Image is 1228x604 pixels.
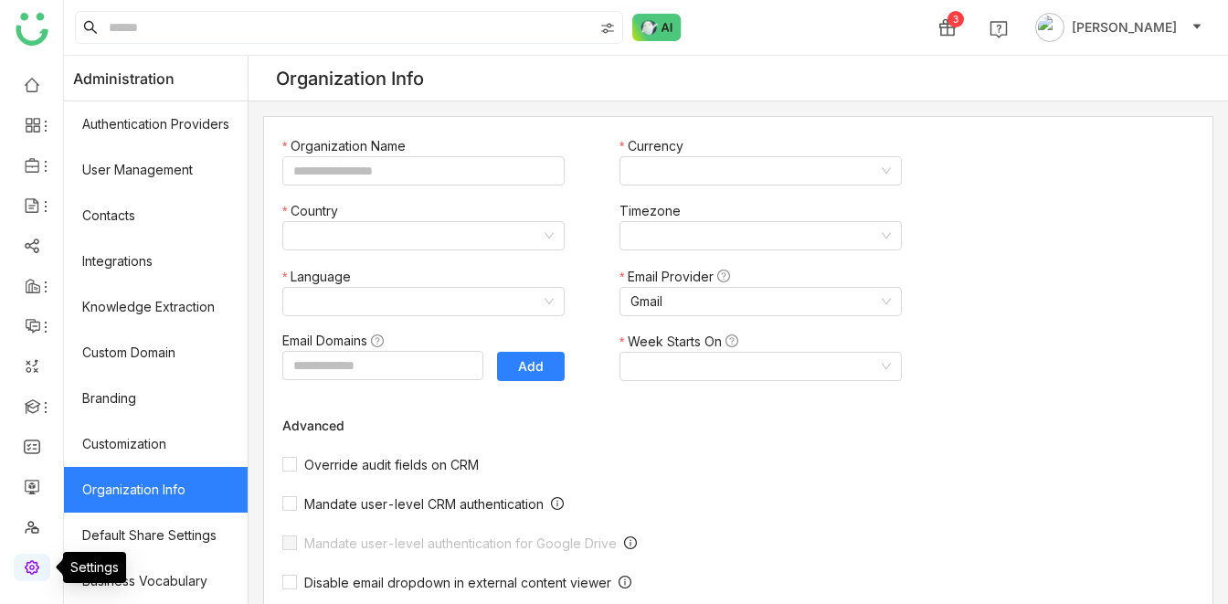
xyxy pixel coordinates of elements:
span: Disable email dropdown in external content viewer [297,575,619,590]
label: Organization Name [282,136,415,156]
div: 3 [947,11,964,27]
img: help.svg [990,20,1008,38]
div: Advanced [282,418,910,433]
span: [PERSON_NAME] [1072,17,1177,37]
a: Business Vocabulary [64,558,248,604]
a: Branding [64,376,248,421]
label: Language [282,267,360,287]
a: Default Share Settings [64,513,248,558]
span: Mandate user-level authentication for Google Drive [297,535,624,551]
span: Mandate user-level CRM authentication [297,496,551,512]
img: ask-buddy-normal.svg [632,14,682,41]
label: Timezone [619,201,690,221]
div: Organization Info [276,68,424,90]
a: Custom Domain [64,330,248,376]
a: Contacts [64,193,248,238]
label: Country [282,201,347,221]
a: Integrations [64,238,248,284]
a: Organization Info [64,467,248,513]
div: Settings [63,552,126,583]
span: Add [518,357,544,376]
img: logo [16,13,48,46]
label: Email Provider [619,267,739,287]
button: Add [497,352,565,381]
button: [PERSON_NAME] [1032,13,1206,42]
nz-select-item: Gmail [630,288,891,315]
a: Authentication Providers [64,101,248,147]
label: Week Starts On [619,332,747,352]
a: Customization [64,421,248,467]
label: Currency [619,136,693,156]
img: avatar [1035,13,1064,42]
span: Administration [73,56,175,101]
span: Override audit fields on CRM [297,457,486,472]
img: search-type.svg [600,21,615,36]
a: Knowledge Extraction [64,284,248,330]
a: User Management [64,147,248,193]
label: Email Domains [282,331,393,351]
